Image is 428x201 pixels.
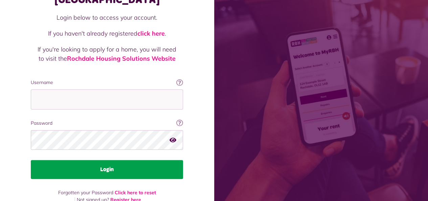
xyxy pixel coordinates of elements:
[38,29,176,38] p: If you haven't already registered .
[38,45,176,63] p: If you're looking to apply for a home, you will need to visit the
[38,13,176,22] p: Login below to access your account.
[115,189,156,196] a: Click here to reset
[31,79,183,86] label: Username
[67,55,176,62] a: Rochdale Housing Solutions Website
[137,29,165,37] a: click here
[31,120,183,127] label: Password
[58,189,113,196] span: Forgotten your Password
[31,160,183,179] button: Login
